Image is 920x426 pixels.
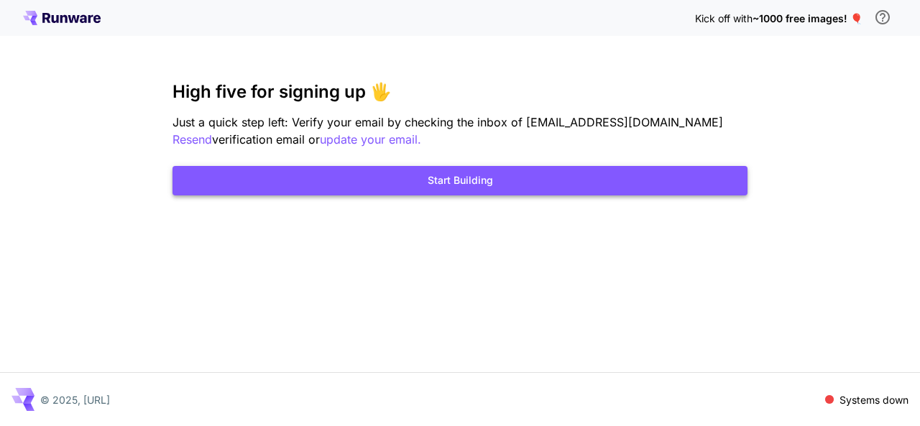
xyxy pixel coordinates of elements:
button: In order to qualify for free credit, you need to sign up with a business email address and click ... [868,3,897,32]
span: Just a quick step left: Verify your email by checking the inbox of [EMAIL_ADDRESS][DOMAIN_NAME] [172,115,723,129]
button: update your email. [320,131,421,149]
span: Kick off with [695,12,753,24]
p: © 2025, [URL] [40,392,110,407]
p: Systems down [839,392,908,407]
span: verification email or [212,132,320,147]
button: Resend [172,131,212,149]
button: Start Building [172,166,747,195]
h3: High five for signing up 🖐️ [172,82,747,102]
span: ~1000 free images! 🎈 [753,12,862,24]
